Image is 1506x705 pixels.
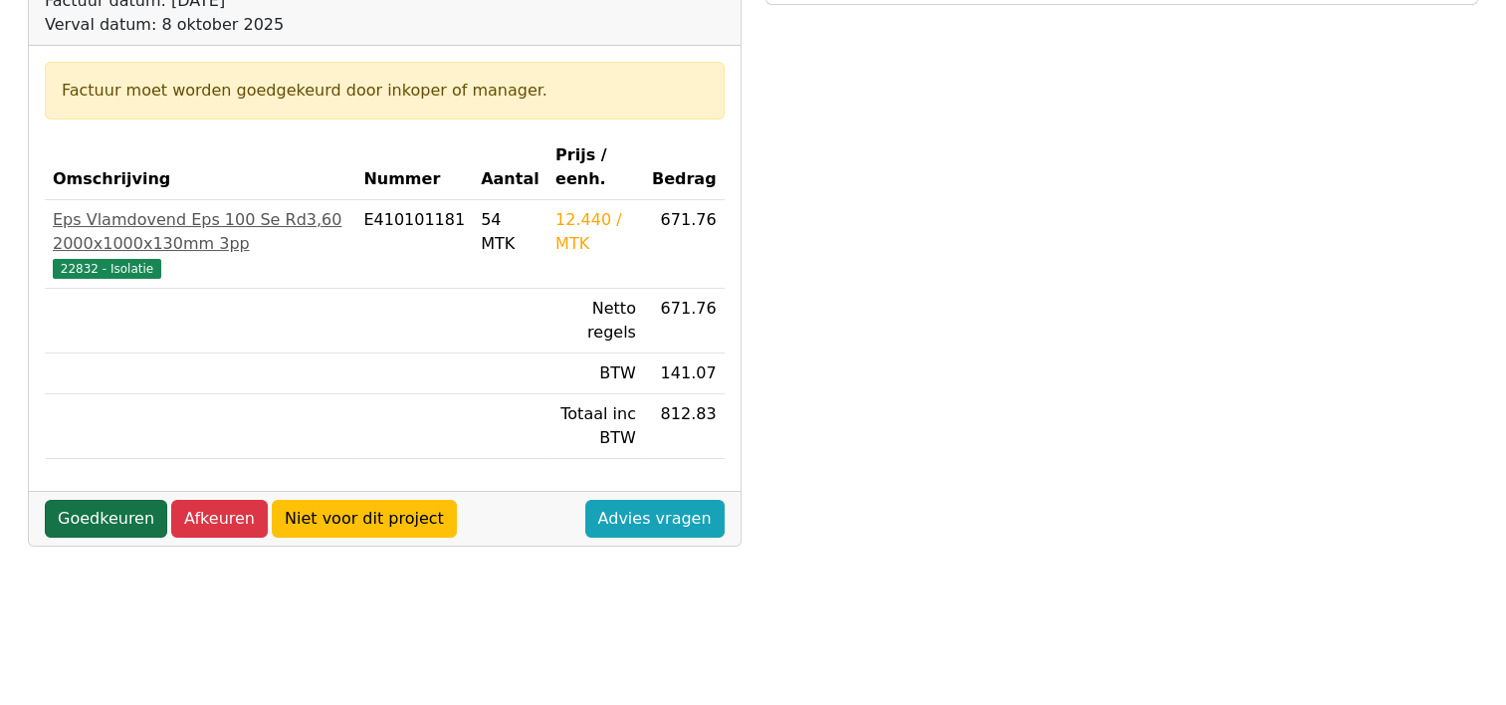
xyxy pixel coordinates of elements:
[481,208,539,256] div: 54 MTK
[45,500,167,538] a: Goedkeuren
[45,13,355,37] div: Verval datum: 8 oktober 2025
[644,394,725,459] td: 812.83
[53,208,347,280] a: Eps Vlamdovend Eps 100 Se Rd3,60 2000x1000x130mm 3pp22832 - Isolatie
[355,200,473,289] td: E410101181
[62,79,708,103] div: Factuur moet worden goedgekeurd door inkoper of manager.
[555,208,636,256] div: 12.440 / MTK
[355,135,473,200] th: Nummer
[272,500,457,538] a: Niet voor dit project
[53,208,347,256] div: Eps Vlamdovend Eps 100 Se Rd3,60 2000x1000x130mm 3pp
[585,500,725,538] a: Advies vragen
[644,135,725,200] th: Bedrag
[644,289,725,353] td: 671.76
[547,394,644,459] td: Totaal inc BTW
[473,135,547,200] th: Aantal
[53,259,161,279] span: 22832 - Isolatie
[547,135,644,200] th: Prijs / eenh.
[644,200,725,289] td: 671.76
[644,353,725,394] td: 141.07
[547,353,644,394] td: BTW
[171,500,268,538] a: Afkeuren
[547,289,644,353] td: Netto regels
[45,135,355,200] th: Omschrijving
